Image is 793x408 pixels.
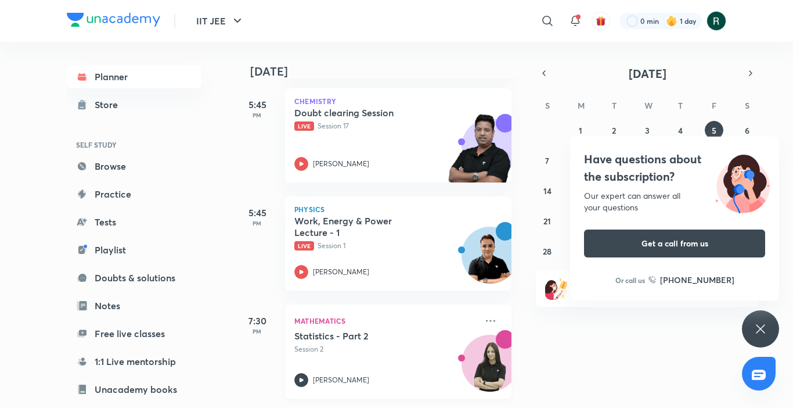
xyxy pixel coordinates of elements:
[313,159,369,169] p: [PERSON_NAME]
[612,125,616,136] abbr: September 2, 2025
[592,12,610,30] button: avatar
[67,294,201,317] a: Notes
[67,13,160,30] a: Company Logo
[448,114,511,194] img: unacademy
[234,112,280,119] p: PM
[67,350,201,373] a: 1:1 Live mentorship
[571,121,590,139] button: September 1, 2025
[584,230,765,257] button: Get a call from us
[67,378,201,401] a: Unacademy books
[545,277,568,300] img: referral
[234,314,280,328] h5: 7:30
[605,121,623,139] button: September 2, 2025
[738,121,756,139] button: September 6, 2025
[294,107,439,119] h5: Doubt clearing Session
[645,125,650,136] abbr: September 3, 2025
[712,100,716,111] abbr: Friday
[294,121,477,131] p: Session 17
[462,233,518,289] img: Avatar
[67,266,201,289] a: Doubts & solutions
[543,246,552,257] abbr: September 28, 2025
[745,100,749,111] abbr: Saturday
[538,242,557,260] button: September 28, 2025
[706,151,779,213] img: ttu_illustration_new.svg
[234,328,280,335] p: PM
[294,215,439,238] h5: Work, Energy & Power Lecture - 1
[67,322,201,345] a: Free live classes
[294,241,477,251] p: Session 1
[707,11,726,31] img: Ronak soni
[545,100,550,111] abbr: Sunday
[67,155,201,178] a: Browse
[234,206,280,220] h5: 5:45
[660,274,734,286] h6: [PHONE_NUMBER]
[666,15,677,27] img: streak
[638,121,657,139] button: September 3, 2025
[294,206,502,213] p: Physics
[67,135,201,155] h6: SELF STUDY
[67,93,201,116] a: Store
[313,267,369,277] p: [PERSON_NAME]
[294,98,502,105] p: Chemistry
[644,100,653,111] abbr: Wednesday
[67,210,201,234] a: Tests
[612,100,617,111] abbr: Tuesday
[67,238,201,262] a: Playlist
[95,98,125,112] div: Store
[294,344,477,355] p: Session 2
[712,125,716,136] abbr: September 5, 2025
[678,125,683,136] abbr: September 4, 2025
[552,65,742,81] button: [DATE]
[671,121,690,139] button: September 4, 2025
[538,151,557,170] button: September 7, 2025
[678,100,683,111] abbr: Thursday
[629,66,666,81] span: [DATE]
[294,330,439,342] h5: Statistics - Part 2
[705,121,723,139] button: September 5, 2025
[294,121,314,131] span: Live
[584,190,765,213] div: Our expert can answer all your questions
[294,241,314,250] span: Live
[234,98,280,112] h5: 5:45
[189,9,251,33] button: IIT JEE
[294,314,477,328] p: Mathematics
[543,185,552,196] abbr: September 14, 2025
[578,100,585,111] abbr: Monday
[615,275,645,285] p: Or call us
[538,212,557,230] button: September 21, 2025
[545,155,549,166] abbr: September 7, 2025
[462,341,518,397] img: Avatar
[67,13,160,27] img: Company Logo
[579,125,582,136] abbr: September 1, 2025
[313,375,369,385] p: [PERSON_NAME]
[745,125,749,136] abbr: September 6, 2025
[250,65,523,78] h4: [DATE]
[648,274,734,286] a: [PHONE_NUMBER]
[234,220,280,227] p: PM
[67,182,201,206] a: Practice
[67,65,201,88] a: Planner
[543,216,551,227] abbr: September 21, 2025
[584,151,765,185] h4: Have questions about the subscription?
[538,181,557,200] button: September 14, 2025
[596,16,606,26] img: avatar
